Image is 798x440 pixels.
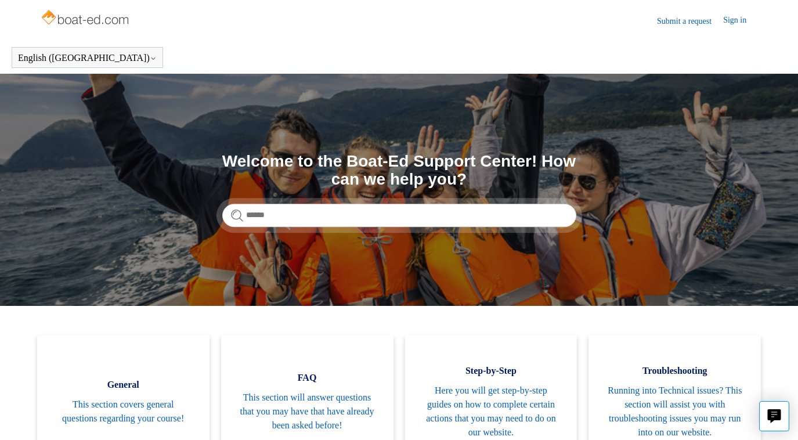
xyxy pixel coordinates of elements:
span: FAQ [239,371,376,385]
span: Troubleshooting [606,364,743,378]
a: Sign in [723,14,758,28]
button: Live chat [759,401,789,431]
input: Search [222,204,576,227]
span: Here you will get step-by-step guides on how to complete certain actions that you may need to do ... [423,384,560,439]
h1: Welcome to the Boat-Ed Support Center! How can we help you? [222,153,576,189]
span: Running into Technical issues? This section will assist you with troubleshooting issues you may r... [606,384,743,439]
span: General [55,378,192,392]
span: Step-by-Step [423,364,560,378]
button: English ([GEOGRAPHIC_DATA]) [18,53,157,63]
a: Submit a request [657,15,723,27]
img: Boat-Ed Help Center home page [40,7,132,30]
span: This section will answer questions that you may have that have already been asked before! [239,391,376,432]
span: This section covers general questions regarding your course! [55,398,192,425]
